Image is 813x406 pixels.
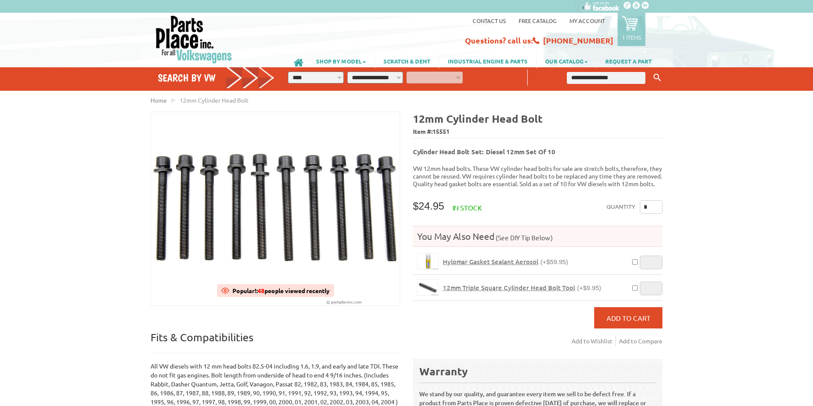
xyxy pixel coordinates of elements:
a: Hylomar Gasket Sealant Aerosol [417,253,438,270]
span: 12mm Triple Square Cylinder Head Bolt Tool [443,283,575,292]
img: Hylomar Gasket Sealant Aerosol [418,253,438,269]
span: Item #: [413,126,662,138]
label: Quantity [607,200,636,214]
a: 12mm Triple Square Cylinder Head Bolt Tool(+$9.95) [443,284,601,292]
a: Add to Compare [619,336,662,346]
h4: Search by VW [158,72,275,84]
a: SCRATCH & DENT [375,54,439,68]
a: Hylomar Gasket Sealant Aerosol(+$59.95) [443,258,568,266]
img: Parts Place Inc! [155,15,233,64]
a: OUR CATALOG [537,54,596,68]
p: VW 12mm head bolts. These VW cylinder head bolts for sale are stretch bolts, therefore, they cann... [413,164,662,187]
a: Home [151,96,167,104]
button: Keyword Search [651,71,664,85]
a: My Account [569,17,605,24]
button: Add to Cart [594,307,662,328]
img: 12mm Triple Square Cylinder Head Bolt Tool [418,279,438,295]
a: REQUEST A PART [597,54,660,68]
span: In stock [453,203,482,212]
a: Free Catalog [519,17,557,24]
p: 1 items [622,34,641,41]
span: (See DIY Tip Below) [494,233,553,242]
a: Contact us [473,17,506,24]
span: 15551 [433,127,450,135]
span: (+$9.95) [577,284,601,291]
img: 12mm Cylinder Head Bolt [151,112,400,305]
span: (+$59.95) [540,258,568,265]
p: Fits & Compatibilities [151,331,400,353]
h4: You May Also Need [413,230,662,242]
a: 1 items [618,13,645,46]
div: Warranty [419,364,656,378]
b: 12mm Cylinder Head Bolt [413,112,543,125]
span: 12mm Cylinder Head Bolt [180,96,249,104]
a: INDUSTRIAL ENGINE & PARTS [439,54,536,68]
span: $24.95 [413,200,444,212]
a: Add to Wishlist [572,336,616,346]
b: Cylinder Head Bolt Set: Diesel 12mm Set Of 10 [413,147,555,156]
span: Add to Cart [607,314,650,322]
span: Hylomar Gasket Sealant Aerosol [443,257,538,266]
a: 12mm Triple Square Cylinder Head Bolt Tool [417,279,438,296]
a: SHOP BY MODEL [308,54,375,68]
